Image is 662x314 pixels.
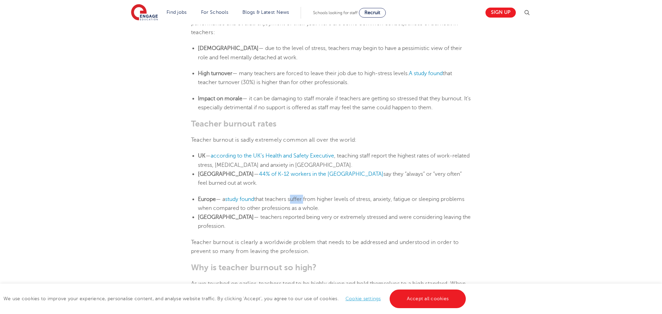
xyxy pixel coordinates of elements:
b: [DEMOGRAPHIC_DATA] [198,45,259,51]
b: [GEOGRAPHIC_DATA] [198,214,254,220]
span: Teacher burnout is clearly a worldwide problem that needs to be addressed and understood in order... [191,239,459,254]
b: Impact on morale [198,95,242,102]
b: High turnover [198,70,232,77]
a: Accept all cookies [390,290,466,308]
span: Recruit [364,10,380,15]
span: — teachers reported being very or extremely stressed and were considering leaving the profession. [198,214,471,229]
b: Teacher burnout rates [191,119,277,129]
a: Sign up [485,8,516,18]
span: — due to the level of stress, teachers may begin to have a pessimistic view of their role and fee... [198,45,462,60]
a: Cookie settings [345,296,381,301]
a: Blogs & Latest News [242,10,289,15]
span: — , teaching staff report the highest rates of work-related stress, [MEDICAL_DATA] and anxiety in... [198,153,470,168]
a: according to the UK’s Health and Safety Executive [211,153,334,159]
b: Why is teacher burnout so high? [191,263,317,272]
a: study found [225,196,254,202]
span: As we touched on earlier, teachers tend to be highly driven and hold themselves to a high standar... [191,281,466,314]
a: A study found [409,70,443,77]
a: For Schools [201,10,228,15]
b: Europe [198,196,216,202]
a: Recruit [359,8,386,18]
span: — it can be damaging to staff morale if teachers are getting so stressed that they burnout. It’s ... [198,95,471,111]
img: Engage Education [131,4,158,21]
a: 44% of K-12 workers in the [GEOGRAPHIC_DATA] [259,171,383,177]
span: — say they “always” or “very often” feel burned out at work. [198,171,462,186]
b: UK [198,153,205,159]
span: — many teachers are forced to leave their job due to high-stress levels. that teacher turnover (3... [198,70,452,85]
span: We use cookies to improve your experience, personalise content, and analyse website traffic. By c... [3,296,468,301]
a: Find jobs [167,10,187,15]
span: Teacher burnout is sadly extremely common all over the world: [191,137,357,143]
b: [GEOGRAPHIC_DATA] [198,171,254,177]
span: — a that teachers suffer from higher levels of stress, anxiety, fatigue or sleeping problems when... [198,196,464,211]
span: Schools looking for staff [313,10,358,15]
